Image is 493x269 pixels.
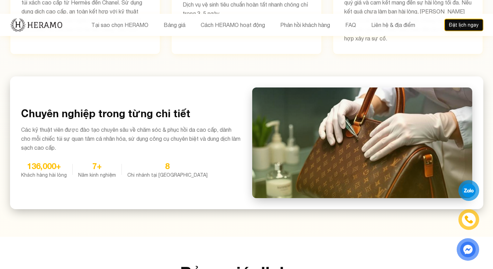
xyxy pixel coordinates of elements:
[278,20,332,29] button: Phản hồi khách hàng
[21,171,67,178] div: Khách hàng hài lòng
[89,20,150,29] button: Tại sao chọn HERAMO
[78,160,116,171] div: 7+
[10,18,63,32] img: new-logo.3f60348b.png
[127,160,208,171] div: 8
[78,171,116,178] div: Năm kinh nghiệm
[343,20,358,29] button: FAQ
[199,20,267,29] button: Cách HERAMO hoạt động
[369,20,417,29] button: Liên hệ & địa điểm
[21,125,241,152] p: Các kỹ thuật viên được đào tạo chuyên sâu về chăm sóc & phục hồi da cao cấp, dành cho mỗi chiếc t...
[465,215,473,224] img: phone-icon
[127,171,208,178] div: Chi nhánh tại [GEOGRAPHIC_DATA]
[162,20,188,29] button: Bảng giá
[21,160,67,171] div: 136,000+
[21,107,241,120] h3: Chuyên nghiệp trong từng chi tiết
[458,209,479,230] a: phone-icon
[444,19,483,31] button: Đặt lịch ngay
